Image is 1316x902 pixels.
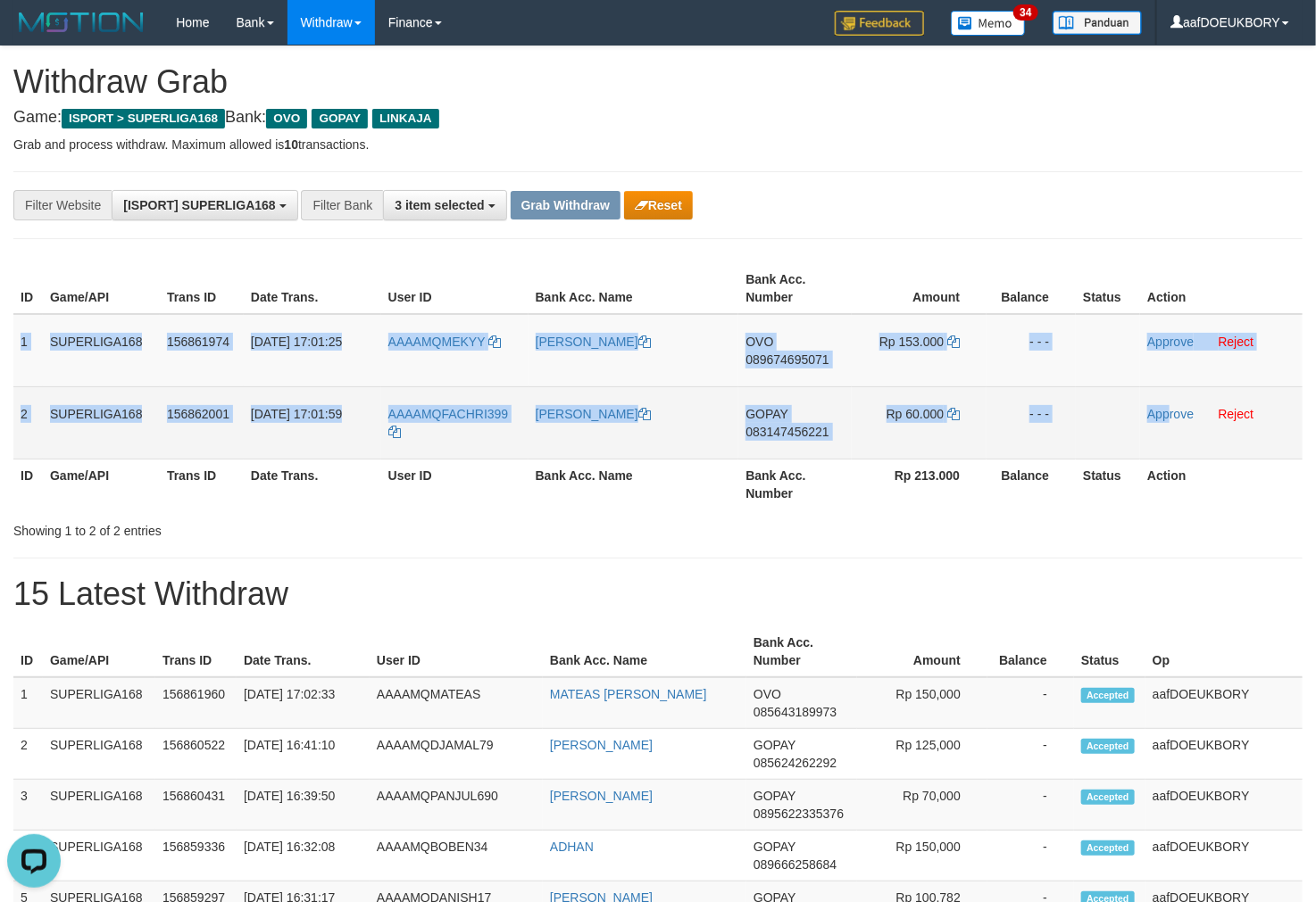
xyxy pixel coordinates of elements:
a: [PERSON_NAME] [536,335,651,349]
h1: 15 Latest Withdraw [13,576,1303,612]
th: Bank Acc. Number [738,459,852,509]
span: Rp 60.000 [887,407,945,421]
div: Filter Website [13,190,112,220]
td: AAAAMQDJAMAL79 [370,729,543,780]
a: ADHAN [550,840,594,854]
td: SUPERLIGA168 [43,729,155,780]
h4: Game: Bank: [13,109,1303,127]
p: Grab and process withdraw. Maximum allowed is transactions. [13,136,1303,153]
td: SUPERLIGA168 [43,386,160,459]
th: Balance [987,626,1074,677]
th: Bank Acc. Number [738,263,852,314]
a: Approve [1147,407,1194,421]
td: 156859336 [155,831,237,881]
a: AAAAMQFACHRI399 [388,407,509,439]
td: 2 [13,386,43,459]
th: Trans ID [160,263,244,314]
div: Filter Bank [301,190,383,220]
td: aafDOEUKBORY [1145,729,1303,780]
td: SUPERLIGA168 [43,314,160,387]
th: ID [13,626,43,677]
td: aafDOEUKBORY [1145,677,1303,729]
span: 3 item selected [395,198,484,212]
span: 156862001 [167,407,229,421]
strong: 10 [284,137,298,152]
th: Balance [987,263,1076,314]
td: - [987,780,1074,831]
td: AAAAMQPANJUL690 [370,780,543,831]
th: Op [1145,626,1303,677]
span: 34 [1013,4,1037,21]
a: [PERSON_NAME] [550,789,653,803]
th: User ID [381,263,529,314]
a: [PERSON_NAME] [550,738,653,752]
th: Game/API [43,263,160,314]
td: Rp 70,000 [857,780,987,831]
td: 156861960 [155,677,237,729]
a: AAAAMQMEKYY [388,335,502,349]
span: Copy 083147456221 to clipboard [745,425,829,439]
span: Copy 0895622335376 to clipboard [754,807,844,821]
span: [DATE] 17:01:25 [251,335,342,349]
a: [PERSON_NAME] [536,407,651,421]
span: GOPAY [754,738,795,752]
th: ID [13,459,43,509]
th: User ID [370,626,543,677]
td: 156860431 [155,780,237,831]
td: AAAAMQMATEAS [370,677,543,729]
th: Amount [852,263,987,314]
span: Copy 089674695071 to clipboard [745,352,829,367]
span: LINKAJA [372,109,439,128]
td: - [987,831,1074,881]
span: Copy 085643189973 to clipboard [754,705,837,719]
span: Rp 153.000 [879,335,944,349]
td: - [987,729,1074,780]
td: Rp 125,000 [857,729,987,780]
th: Bank Acc. Name [529,263,739,314]
span: OVO [754,687,781,701]
a: Reject [1219,407,1254,421]
img: MOTION_logo.png [13,9,149,36]
td: SUPERLIGA168 [43,831,155,881]
a: Reject [1219,335,1254,349]
th: Game/API [43,459,160,509]
td: 2 [13,729,43,780]
a: MATEAS [PERSON_NAME] [550,687,707,701]
img: Feedback.jpg [835,11,924,36]
img: Button%20Memo.svg [951,11,1026,36]
h1: Withdraw Grab [13,64,1303,100]
a: Copy 153000 to clipboard [947,335,960,349]
td: AAAAMQBOBEN34 [370,831,543,881]
span: OVO [745,335,773,349]
th: Trans ID [155,626,237,677]
span: 156861974 [167,335,229,349]
td: [DATE] 16:32:08 [237,831,370,881]
td: SUPERLIGA168 [43,780,155,831]
td: Rp 150,000 [857,677,987,729]
td: - [987,677,1074,729]
td: aafDOEUKBORY [1145,780,1303,831]
th: Bank Acc. Name [543,626,746,677]
span: Accepted [1081,688,1135,703]
th: Game/API [43,626,155,677]
button: 3 item selected [383,190,506,220]
td: - - - [987,314,1076,387]
span: GOPAY [754,840,795,854]
span: AAAAMQMEKYY [388,335,486,349]
th: Date Trans. [244,263,381,314]
span: ISPORT > SUPERLIGA168 [62,109,225,128]
th: Action [1140,459,1303,509]
button: Reset [624,191,693,219]
th: User ID [381,459,529,509]
a: Approve [1147,335,1194,349]
td: 1 [13,677,43,729]
button: Open LiveChat chat widget [7,7,61,61]
th: Status [1074,626,1145,677]
img: panduan.png [1053,11,1142,35]
th: Date Trans. [244,459,381,509]
span: GOPAY [745,407,787,421]
td: - - - [987,386,1076,459]
span: Accepted [1081,739,1135,754]
span: Copy 085624262292 to clipboard [754,756,837,770]
span: OVO [266,109,307,128]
